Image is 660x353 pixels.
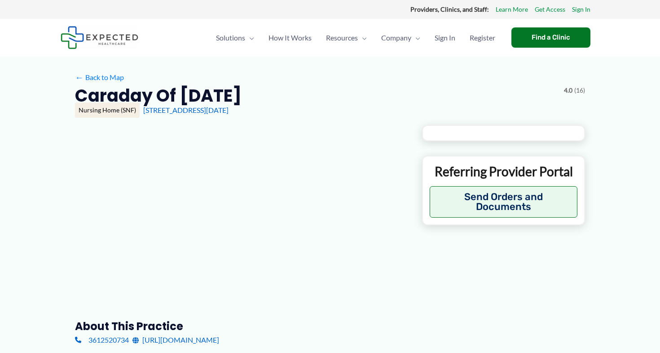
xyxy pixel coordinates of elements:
[216,22,245,54] span: Solutions
[75,71,124,84] a: ←Back to Map
[462,22,502,54] a: Register
[326,22,358,54] span: Resources
[132,333,219,347] a: [URL][DOMAIN_NAME]
[319,22,374,54] a: ResourcesMenu Toggle
[381,22,411,54] span: Company
[209,22,261,54] a: SolutionsMenu Toggle
[535,4,565,15] a: Get Access
[410,5,489,13] strong: Providers, Clinics, and Staff:
[427,22,462,54] a: Sign In
[496,4,528,15] a: Learn More
[574,85,585,96] span: (16)
[143,106,229,114] a: [STREET_ADDRESS][DATE]
[75,319,408,333] h3: About this practice
[430,186,577,218] button: Send Orders and Documents
[374,22,427,54] a: CompanyMenu Toggle
[572,4,590,15] a: Sign In
[75,85,242,107] h2: Caraday of [DATE]
[209,22,502,54] nav: Primary Site Navigation
[75,73,84,81] span: ←
[358,22,367,54] span: Menu Toggle
[261,22,319,54] a: How It Works
[435,22,455,54] span: Sign In
[75,333,129,347] a: 3612520734
[430,163,577,179] p: Referring Provider Portal
[245,22,254,54] span: Menu Toggle
[61,26,138,49] img: Expected Healthcare Logo - side, dark font, small
[511,27,590,48] a: Find a Clinic
[470,22,495,54] span: Register
[75,103,140,118] div: Nursing Home (SNF)
[564,85,572,96] span: 4.0
[411,22,420,54] span: Menu Toggle
[268,22,312,54] span: How It Works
